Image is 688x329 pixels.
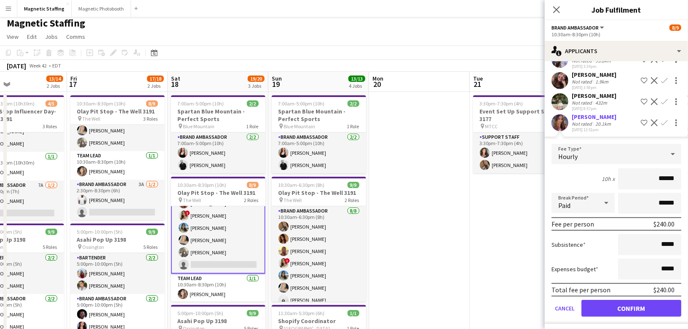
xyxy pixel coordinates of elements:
span: 1/1 [348,310,359,316]
div: 7:00am-5:00pm (10h)2/2Spartan Blue Mountain - Perfect Sports Blue Mountain1 RoleBrand Ambassador2... [171,95,265,173]
app-job-card: 7:00am-5:00pm (10h)2/2Spartan Blue Mountain - Perfect Sports Blue Mountain1 RoleBrand Ambassador2... [272,95,366,173]
div: 2 Jobs [147,83,163,89]
div: 2 Jobs [47,83,63,89]
span: 7:00am-5:00pm (10h) [178,100,224,107]
span: 10:30am-8:30pm (10h) [77,100,126,107]
div: [PERSON_NAME] [572,113,616,121]
h3: Olay Pit Stop - The Well 3191 [272,189,366,197]
h3: Olay Pit Stop - The Well 3191 [171,189,265,197]
h3: Spartan Blue Mountain - Perfect Sports [171,108,265,123]
span: 5:00pm-10:00pm (5h) [77,229,123,235]
span: 17/18 [147,76,164,82]
span: Ossington [83,244,104,250]
span: Sat [171,75,180,82]
span: 5:00pm-10:00pm (5h) [178,310,224,316]
h3: Asahi Pop Up 3198 [70,236,165,243]
a: View [3,31,22,42]
span: 7:00am-5:00pm (10h) [278,100,325,107]
div: 3 Jobs [248,83,264,89]
button: Brand Ambassador [551,24,605,31]
label: Expenses budget [551,265,598,273]
div: Not rated [572,121,594,127]
span: 17 [69,79,77,89]
app-card-role: [PERSON_NAME][PERSON_NAME][PERSON_NAME]![PERSON_NAME][PERSON_NAME][PERSON_NAME][PERSON_NAME] [171,158,265,274]
app-job-card: 10:30am-8:30pm (10h)8/9Olay Pit Stop - The Well 3191 The Well2 Roles[PERSON_NAME][PERSON_NAME][PE... [171,177,265,302]
span: 10:30am-8:30pm (10h) [178,182,227,188]
span: View [7,33,19,40]
span: Blue Mountain [284,123,316,129]
app-card-role: Bartender2/25:00pm-10:00pm (5h)[PERSON_NAME][PERSON_NAME] [70,253,165,294]
span: 9/9 [146,229,158,235]
span: 5 Roles [43,244,57,250]
a: Edit [24,31,40,42]
div: Not rated [572,78,594,85]
span: 21 [472,79,483,89]
div: 10h x [602,175,615,183]
div: [PERSON_NAME] [572,71,616,78]
div: [PERSON_NAME] [572,92,616,100]
div: [DATE] 8:57pm [572,106,616,111]
span: 19 [270,79,282,89]
app-card-role: Team Lead1/110:30am-8:30pm (10h)[PERSON_NAME] [70,151,165,180]
span: 8/9 [146,100,158,107]
span: ! [185,210,190,216]
span: MTCC [485,123,498,129]
span: The Well [83,116,101,122]
span: 5 Roles [144,244,158,250]
span: 9/9 [46,229,57,235]
h3: Asahi Pop Up 3198 [171,317,265,325]
span: Sun [272,75,282,82]
span: Comms [66,33,85,40]
span: 18 [170,79,180,89]
div: [DATE] 3:34pm [572,64,616,69]
div: $240.00 [653,220,675,228]
span: Week 42 [28,62,49,69]
app-job-card: 10:30am-6:30pm (8h)9/9Olay Pit Stop - The Well 3191 The Well2 RolesBrand Ambassador8/810:30am-6:3... [272,177,366,302]
app-card-role: Team Lead1/110:30am-8:30pm (10h)[PERSON_NAME] [171,274,265,302]
span: 2 Roles [345,197,359,203]
span: 2/2 [348,100,359,107]
app-card-role: Brand Ambassador3A1/22:30pm-8:30pm (6h)[PERSON_NAME] [70,180,165,221]
div: 10:30am-8:30pm (10h) [551,31,681,38]
span: 1 Role [246,123,259,129]
span: Tue [473,75,483,82]
a: Jobs [42,31,61,42]
span: Fri [70,75,77,82]
div: Applicants [545,41,688,61]
span: 2/2 [247,100,259,107]
app-card-role: Support Staff2/23:30pm-7:30pm (4h)[PERSON_NAME][PERSON_NAME] [473,132,568,173]
div: [DATE] 3:59pm [572,85,616,90]
span: 13/13 [348,76,365,82]
span: Mon [372,75,383,82]
div: Fee per person [551,220,594,228]
div: [DATE] [7,62,26,70]
span: Edit [27,33,37,40]
span: Hourly [558,152,578,161]
h3: Olay Pit Stop - The Well 3191 [70,108,165,115]
span: 3:30pm-7:30pm (4h) [480,100,523,107]
h3: Spartan Blue Mountain - Perfect Sports [272,108,366,123]
div: Total fee per person [551,286,610,294]
span: Paid [558,201,570,210]
h1: Magnetic Staffing [7,17,85,30]
button: Confirm [581,300,681,317]
span: 10:30am-6:30pm (8h) [278,182,325,188]
span: Blue Mountain [183,123,215,129]
label: Subsistence [551,241,586,248]
h3: Event Set Up Support Staff - 3177 [473,108,568,123]
div: Not rated [572,100,594,106]
span: 13/14 [46,76,63,82]
span: The Well [183,197,201,203]
div: 4 Jobs [349,83,365,89]
div: 1.9km [594,78,610,85]
div: EDT [52,62,61,69]
app-job-card: 10:30am-8:30pm (10h)8/9Olay Pit Stop - The Well 3191 The Well3 Roles[PERSON_NAME]![PERSON_NAME][P... [70,95,165,220]
h3: Job Fulfilment [545,4,688,15]
h3: Shopify Coordinator [272,317,366,325]
div: [DATE] 12:51am [572,127,616,132]
button: Cancel [551,300,578,317]
span: 20 [371,79,383,89]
